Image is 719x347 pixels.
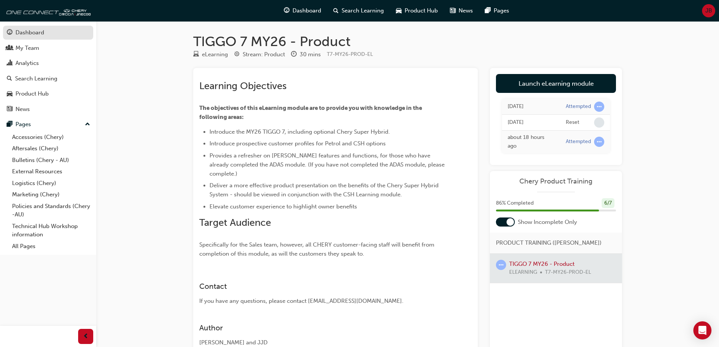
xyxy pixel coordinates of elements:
[602,198,614,208] div: 6 / 7
[15,59,39,68] div: Analytics
[518,218,577,227] span: Show Incomplete Only
[496,177,616,186] a: Chery Product Training
[594,137,604,147] span: learningRecordVerb_ATTEMPT-icon
[479,3,515,19] a: pages-iconPages
[243,50,285,59] div: Stream: Product
[293,6,321,15] span: Dashboard
[9,131,93,143] a: Accessories (Chery)
[7,91,12,97] span: car-icon
[594,102,604,112] span: learningRecordVerb_ATTEMPT-icon
[7,29,12,36] span: guage-icon
[3,26,93,40] a: Dashboard
[9,189,93,200] a: Marketing (Chery)
[390,3,444,19] a: car-iconProduct Hub
[566,119,579,126] div: Reset
[7,45,12,52] span: people-icon
[278,3,327,19] a: guage-iconDashboard
[3,56,93,70] a: Analytics
[3,87,93,101] a: Product Hub
[444,3,479,19] a: news-iconNews
[333,6,339,15] span: search-icon
[15,89,49,98] div: Product Hub
[209,152,446,177] span: Provides a refresher on [PERSON_NAME] features and functions, for those who have already complete...
[396,6,402,15] span: car-icon
[199,241,436,257] span: Specifically for the Sales team, however, all CHERY customer-facing staff will benefit from compl...
[9,143,93,154] a: Aftersales (Chery)
[291,51,297,58] span: clock-icon
[234,51,240,58] span: target-icon
[199,338,445,347] div: [PERSON_NAME] and JJD
[199,80,286,92] span: Learning Objectives
[199,282,445,291] h3: Contact
[508,102,554,111] div: Tue Sep 30 2025 08:37:12 GMT+1000 (Australian Eastern Standard Time)
[3,102,93,116] a: News
[83,332,89,341] span: prev-icon
[485,6,491,15] span: pages-icon
[3,41,93,55] a: My Team
[291,50,321,59] div: Duration
[15,28,44,37] div: Dashboard
[209,140,386,147] span: Introduce prospective customer profiles for Petrol and CSH options
[199,297,445,305] div: If you have any questions, please contact [EMAIL_ADDRESS][DOMAIN_NAME].
[15,44,39,52] div: My Team
[15,120,31,129] div: Pages
[300,50,321,59] div: 30 mins
[702,4,715,17] button: JB
[566,138,591,145] div: Attempted
[9,221,93,241] a: Technical Hub Workshop information
[450,6,456,15] span: news-icon
[199,217,271,228] span: Target Audience
[7,76,12,82] span: search-icon
[209,182,440,198] span: Deliver a more effective product presentation on the benefits of the Chery Super Hybrid System - ...
[693,321,711,339] div: Open Intercom Messenger
[496,74,616,93] a: Launch eLearning module
[209,128,390,135] span: Introduce the MY26 TIGGO 7, including optional Chery Super Hybrid.
[3,24,93,117] button: DashboardMy TeamAnalyticsSearch LearningProduct HubNews
[705,6,712,15] span: JB
[284,6,289,15] span: guage-icon
[193,51,199,58] span: learningResourceType_ELEARNING-icon
[9,200,93,221] a: Policies and Standards (Chery -AU)
[199,105,423,120] span: The objectives of this eLearning module are to provide you with knowledge in the following areas:
[496,199,534,208] span: 86 % Completed
[199,324,445,332] h3: Author
[3,72,93,86] a: Search Learning
[234,50,285,59] div: Stream
[85,120,90,130] span: up-icon
[193,50,228,59] div: Type
[7,106,12,113] span: news-icon
[496,260,506,270] span: learningRecordVerb_ATTEMPT-icon
[193,33,622,50] h1: TIGGO 7 MY26 - Product
[327,51,373,57] span: Learning resource code
[594,117,604,128] span: learningRecordVerb_NONE-icon
[566,103,591,110] div: Attempted
[9,166,93,177] a: External Resources
[9,154,93,166] a: Bulletins (Chery - AU)
[508,118,554,127] div: Tue Sep 30 2025 08:37:10 GMT+1000 (Australian Eastern Standard Time)
[405,6,438,15] span: Product Hub
[3,117,93,131] button: Pages
[209,203,357,210] span: Elevate customer experience to highlight owner benefits
[496,239,602,247] span: PRODUCT TRAINING ([PERSON_NAME])
[7,121,12,128] span: pages-icon
[15,74,57,83] div: Search Learning
[9,241,93,252] a: All Pages
[459,6,473,15] span: News
[9,177,93,189] a: Logistics (Chery)
[327,3,390,19] a: search-iconSearch Learning
[494,6,509,15] span: Pages
[202,50,228,59] div: eLearning
[4,3,91,18] img: oneconnect
[7,60,12,67] span: chart-icon
[342,6,384,15] span: Search Learning
[508,133,554,150] div: Mon Sep 29 2025 15:42:41 GMT+1000 (Australian Eastern Standard Time)
[15,105,30,114] div: News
